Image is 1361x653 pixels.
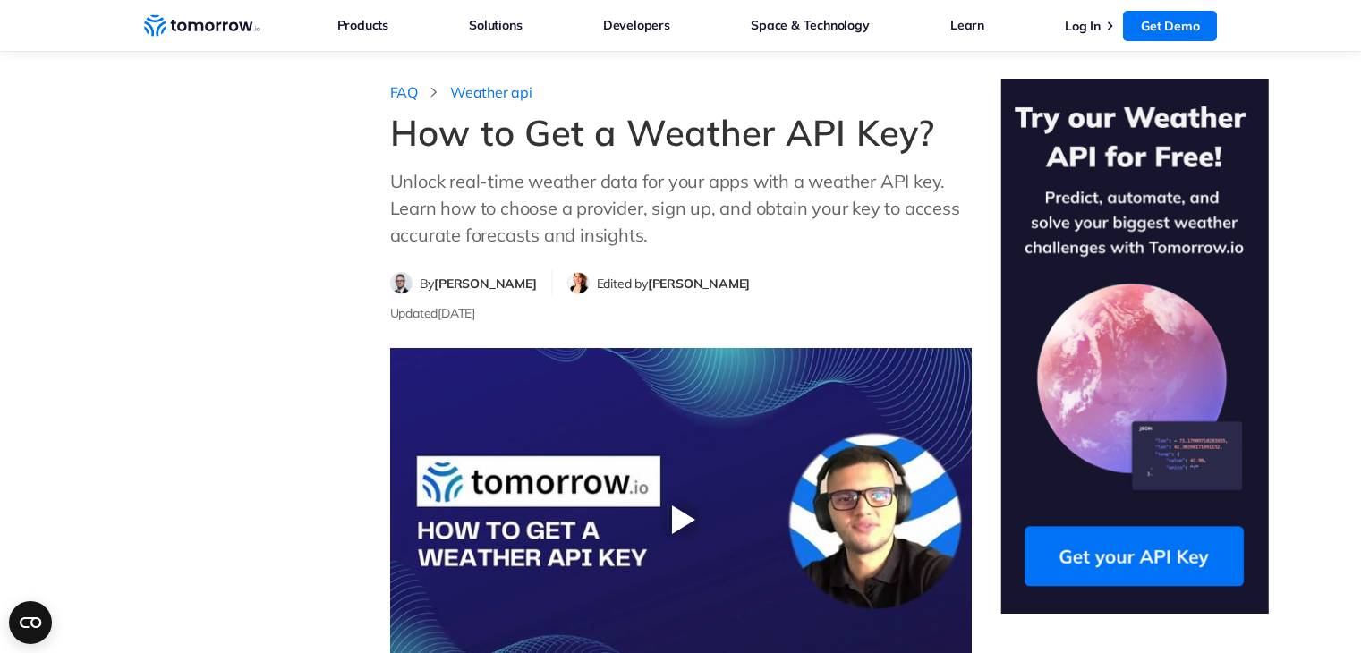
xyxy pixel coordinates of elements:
[390,305,475,321] span: Updated [DATE]
[603,13,670,37] a: Developers
[1065,18,1101,34] a: Log In
[648,276,750,292] span: [PERSON_NAME]
[450,83,532,102] a: Weather api
[420,276,537,292] span: By
[469,13,522,37] a: Solutions
[337,13,388,37] a: Products
[1000,79,1269,614] img: Try Our Weather API for Free
[390,83,418,102] a: FAQ
[390,111,972,154] h1: How to Get a Weather API Key?
[751,13,869,37] a: Space & Technology
[390,79,972,102] nav: breadcrumb
[144,13,260,39] a: Home link
[9,601,52,644] button: Open CMP widget
[391,273,412,293] img: Filip Dimkovski
[434,276,536,292] span: [PERSON_NAME]
[390,168,972,249] p: Unlock real-time weather data for your apps with a weather API key. Learn how to choose a provide...
[568,273,589,293] img: Michelle Meyer editor profile picture
[1123,11,1217,41] a: Get Demo
[950,13,984,37] a: Learn
[597,276,751,292] span: Edited by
